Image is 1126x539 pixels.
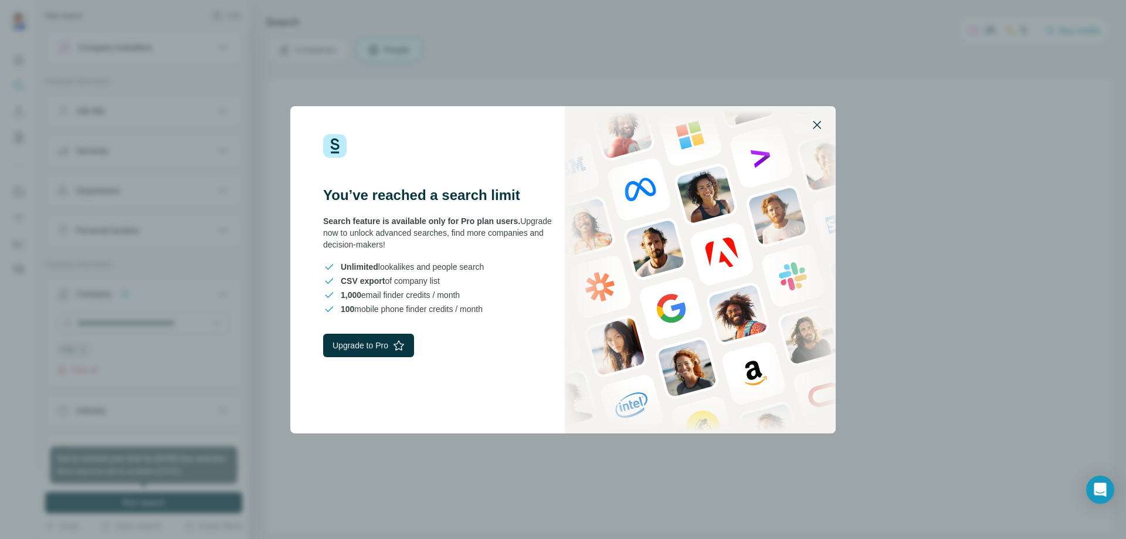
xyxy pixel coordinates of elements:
span: lookalikes and people search [341,261,484,273]
span: mobile phone finder credits / month [341,303,483,315]
span: of company list [341,275,440,287]
img: Surfe Stock Photo - showing people and technologies [565,106,836,433]
div: Open Intercom Messenger [1086,476,1114,504]
span: Unlimited [341,262,378,272]
span: 100 [341,304,354,314]
img: Surfe Logo [323,134,347,158]
span: Search feature is available only for Pro plan users. [323,216,520,226]
button: Upgrade to Pro [323,334,414,357]
span: 1,000 [341,290,361,300]
span: CSV export [341,276,385,286]
div: Upgrade now to unlock advanced searches, find more companies and decision-makers! [323,215,563,250]
span: email finder credits / month [341,289,460,301]
h3: You’ve reached a search limit [323,186,563,205]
